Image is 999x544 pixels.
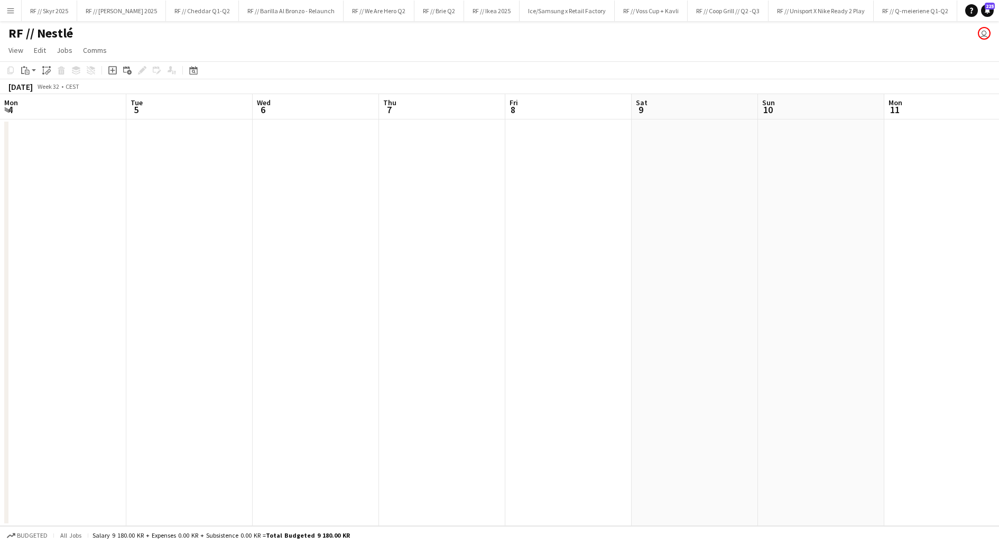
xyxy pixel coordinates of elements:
[58,531,84,539] span: All jobs
[166,1,239,21] button: RF // Cheddar Q1-Q2
[985,3,995,10] span: 225
[83,45,107,55] span: Comms
[255,104,271,116] span: 6
[761,104,775,116] span: 10
[769,1,874,21] button: RF // Unisport X Nike Ready 2 Play
[30,43,50,57] a: Edit
[34,45,46,55] span: Edit
[978,27,991,40] app-user-avatar: Alexander Skeppland Hole
[414,1,464,21] button: RF // Brie Q2
[129,104,143,116] span: 5
[35,82,61,90] span: Week 32
[634,104,647,116] span: 9
[257,98,271,107] span: Wed
[508,104,518,116] span: 8
[8,81,33,92] div: [DATE]
[688,1,769,21] button: RF // Coop Grill // Q2 -Q3
[4,98,18,107] span: Mon
[981,4,994,17] a: 225
[464,1,520,21] button: RF // Ikea 2025
[636,98,647,107] span: Sat
[4,43,27,57] a: View
[57,45,72,55] span: Jobs
[3,104,18,116] span: 4
[239,1,344,21] button: RF // Barilla Al Bronzo - Relaunch
[266,531,350,539] span: Total Budgeted 9 180.00 KR
[520,1,615,21] button: Ice/Samsung x Retail Factory
[874,1,957,21] button: RF // Q-meieriene Q1-Q2
[66,82,79,90] div: CEST
[8,45,23,55] span: View
[615,1,688,21] button: RF // Voss Cup + Kavli
[5,530,49,541] button: Budgeted
[77,1,166,21] button: RF // [PERSON_NAME] 2025
[889,98,902,107] span: Mon
[22,1,77,21] button: RF // Skyr 2025
[510,98,518,107] span: Fri
[52,43,77,57] a: Jobs
[887,104,902,116] span: 11
[79,43,111,57] a: Comms
[762,98,775,107] span: Sun
[92,531,350,539] div: Salary 9 180.00 KR + Expenses 0.00 KR + Subsistence 0.00 KR =
[382,104,396,116] span: 7
[131,98,143,107] span: Tue
[344,1,414,21] button: RF // We Are Hero Q2
[17,532,48,539] span: Budgeted
[383,98,396,107] span: Thu
[8,25,73,41] h1: RF // Nestlé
